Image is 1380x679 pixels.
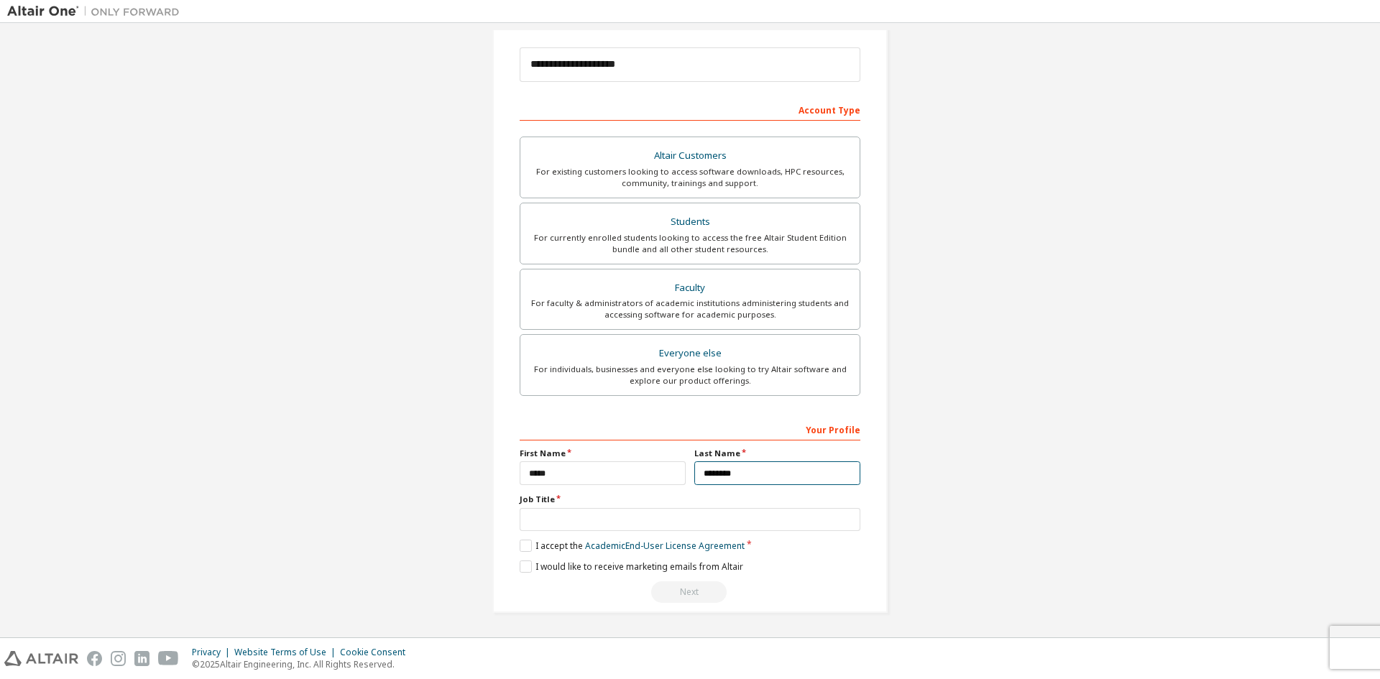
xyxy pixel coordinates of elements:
div: Faculty [529,278,851,298]
div: Students [529,212,851,232]
div: Account Type [520,98,860,121]
label: I accept the [520,540,745,552]
div: Privacy [192,647,234,658]
img: youtube.svg [158,651,179,666]
img: linkedin.svg [134,651,149,666]
label: I would like to receive marketing emails from Altair [520,560,743,573]
div: Website Terms of Use [234,647,340,658]
img: facebook.svg [87,651,102,666]
div: For individuals, businesses and everyone else looking to try Altair software and explore our prod... [529,364,851,387]
div: For currently enrolled students looking to access the free Altair Student Edition bundle and all ... [529,232,851,255]
label: First Name [520,448,686,459]
div: Everyone else [529,343,851,364]
label: Job Title [520,494,860,505]
div: Cookie Consent [340,647,414,658]
label: Last Name [694,448,860,459]
img: altair_logo.svg [4,651,78,666]
div: Your Profile [520,417,860,440]
a: Academic End-User License Agreement [585,540,745,552]
img: Altair One [7,4,187,19]
p: © 2025 Altair Engineering, Inc. All Rights Reserved. [192,658,414,670]
div: For existing customers looking to access software downloads, HPC resources, community, trainings ... [529,166,851,189]
div: Altair Customers [529,146,851,166]
div: For faculty & administrators of academic institutions administering students and accessing softwa... [529,297,851,320]
div: Read and acccept EULA to continue [520,581,860,603]
img: instagram.svg [111,651,126,666]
